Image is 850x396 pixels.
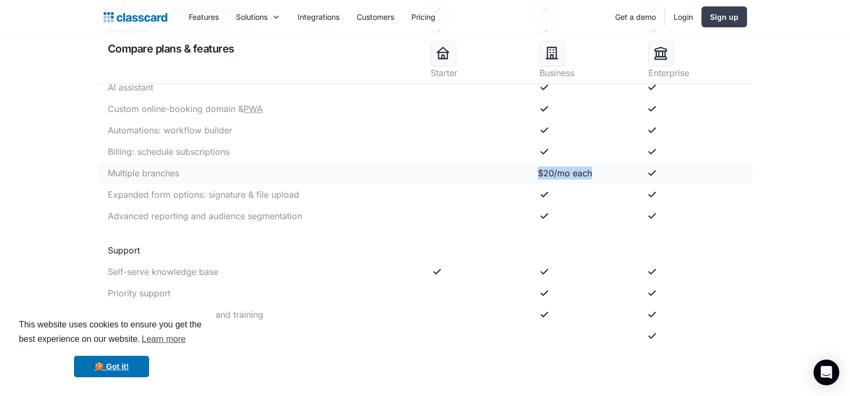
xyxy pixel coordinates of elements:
[104,41,234,57] h2: Compare plans & features
[108,124,232,137] div: Automations: workflow builder
[348,5,403,29] a: Customers
[108,167,179,180] div: Multiple branches
[108,145,230,158] div: Billing: schedule subscriptions
[539,66,638,79] div: Business
[236,11,268,23] div: Solutions
[108,287,171,300] div: Priority support
[607,5,664,29] a: Get a demo
[108,244,140,257] div: Support
[108,265,218,278] div: Self-serve knowledge base
[243,103,263,114] a: PWA
[19,318,204,347] span: This website uses cookies to ensure you get the best experience on our website.
[9,308,215,387] div: cookieconsent
[140,331,187,347] a: learn more about cookies
[665,5,701,29] a: Login
[108,188,299,201] div: Expanded form options: signature & file upload
[104,10,167,25] a: home
[403,5,444,29] a: Pricing
[431,66,529,79] div: Starter
[710,11,738,23] div: Sign up
[108,81,153,94] div: AI assistant
[108,210,302,222] div: Advanced reporting and audience segmentation
[648,66,746,79] div: Enterprise
[108,102,263,115] div: Custom online-booking domain &
[538,167,635,180] div: $20/mo each
[814,360,839,385] div: Open Intercom Messenger
[180,5,227,29] a: Features
[701,6,747,27] a: Sign up
[289,5,348,29] a: Integrations
[227,5,289,29] div: Solutions
[74,356,149,377] a: dismiss cookie message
